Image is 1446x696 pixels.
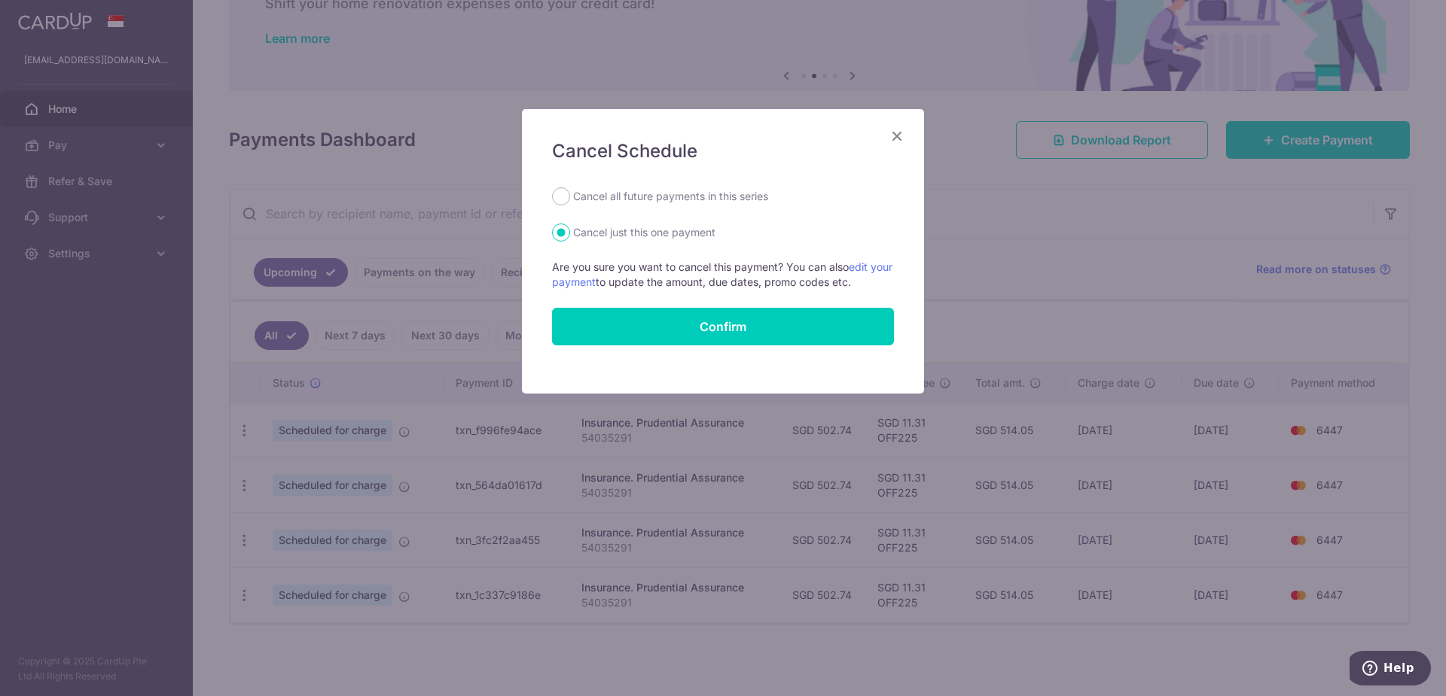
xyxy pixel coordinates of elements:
label: Cancel all future payments in this series [573,187,768,205]
iframe: Opens a widget where you can find more information [1350,651,1431,688]
h5: Cancel Schedule [552,139,894,163]
label: Cancel just this one payment [573,223,715,242]
button: Confirm [552,308,894,345]
button: Close [888,127,906,145]
p: Are you sure you want to cancel this payment? You can also to update the amount, due dates, promo... [552,260,894,290]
